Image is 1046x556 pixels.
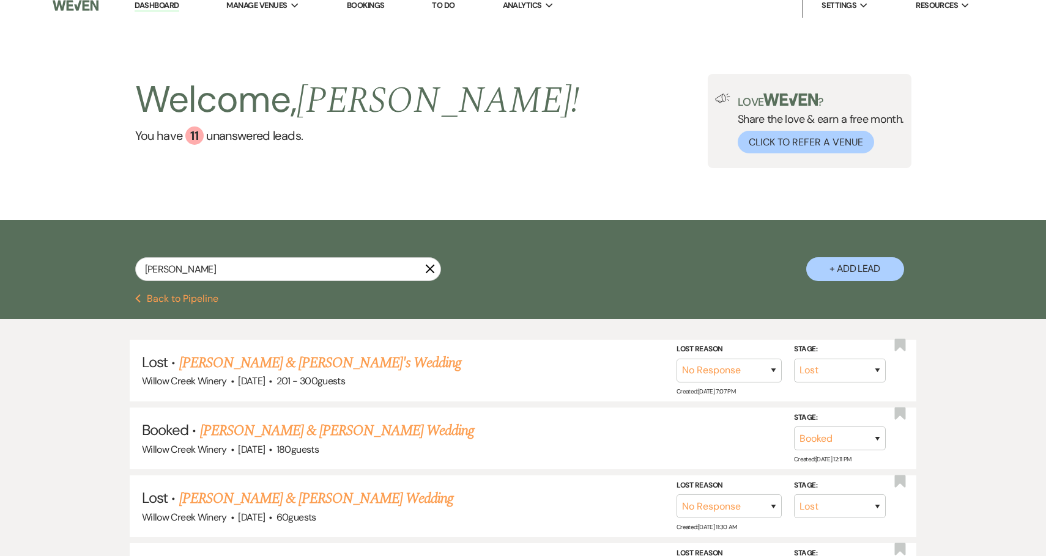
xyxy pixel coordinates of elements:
button: Back to Pipeline [135,294,219,304]
span: Lost [142,488,168,507]
span: Willow Creek Winery [142,375,227,387]
span: [DATE] [238,375,265,387]
span: Willow Creek Winery [142,511,227,524]
label: Stage: [794,479,886,492]
span: [DATE] [238,443,265,456]
span: 60 guests [276,511,316,524]
button: + Add Lead [806,257,904,281]
a: [PERSON_NAME] & [PERSON_NAME] Wedding [200,420,474,442]
p: Love ? [738,93,904,108]
a: [PERSON_NAME] & [PERSON_NAME] Wedding [179,488,453,510]
span: [DATE] [238,511,265,524]
label: Lost Reason [677,343,782,356]
span: [PERSON_NAME] ! [297,73,579,129]
label: Stage: [794,411,886,424]
span: Willow Creek Winery [142,443,227,456]
span: Created: [DATE] 7:07 PM [677,387,735,395]
a: You have 11 unanswered leads. [135,126,580,145]
input: Search by name, event date, email address or phone number [135,257,441,281]
span: Created: [DATE] 11:30 AM [677,523,736,531]
span: Created: [DATE] 12:11 PM [794,455,851,463]
span: 180 guests [276,443,319,456]
a: [PERSON_NAME] & [PERSON_NAME]'s Wedding [179,352,462,374]
img: loud-speaker-illustration.svg [715,93,730,103]
span: Booked [142,420,188,439]
div: Share the love & earn a free month. [730,93,904,153]
img: weven-logo-green.svg [763,93,818,106]
span: Lost [142,353,168,371]
label: Lost Reason [677,479,782,492]
span: 201 - 300 guests [276,375,345,387]
button: Click to Refer a Venue [738,131,874,153]
div: 11 [185,126,204,145]
label: Stage: [794,343,886,356]
h2: Welcome, [135,74,580,126]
